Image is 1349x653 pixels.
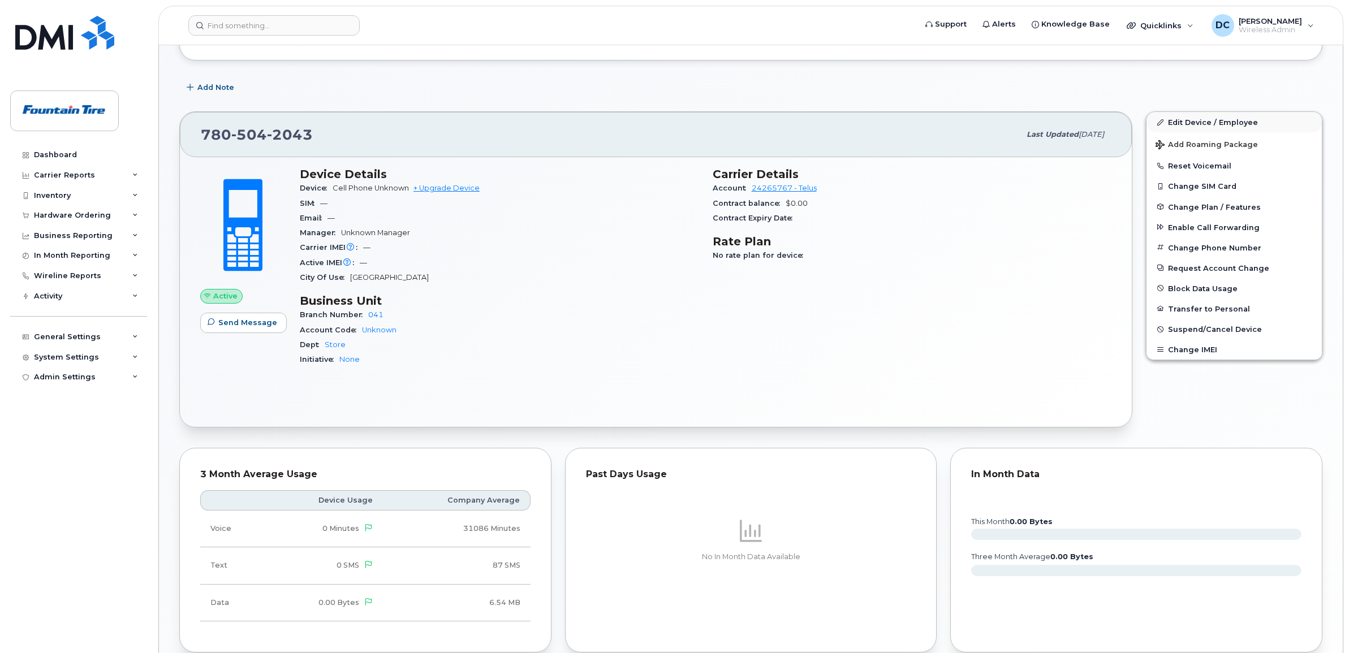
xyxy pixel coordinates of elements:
span: [GEOGRAPHIC_DATA] [350,273,429,282]
iframe: Messenger Launcher [1300,604,1341,645]
div: Dan Crowder [1204,14,1322,37]
h3: Business Unit [300,294,699,308]
span: Unknown Manager [341,228,410,237]
span: — [327,214,335,222]
div: 3 Month Average Usage [200,469,531,480]
h3: Carrier Details [713,167,1112,181]
span: DC [1216,19,1230,32]
td: 31086 Minutes [383,511,530,547]
button: Change Plan / Features [1147,197,1322,217]
span: Suspend/Cancel Device [1168,325,1262,334]
input: Find something... [188,15,360,36]
td: 6.54 MB [383,585,530,621]
a: Support [917,13,975,36]
button: Reset Voicemail [1147,155,1322,176]
span: — [360,258,367,267]
button: Change IMEI [1147,339,1322,360]
span: Knowledge Base [1041,19,1110,30]
span: Contract Expiry Date [713,214,798,222]
span: Email [300,214,327,222]
button: Request Account Change [1147,258,1322,278]
span: Branch Number [300,310,368,319]
span: $0.00 [786,199,808,207]
span: Alerts [992,19,1016,30]
button: Send Message [200,313,287,333]
button: Block Data Usage [1147,278,1322,299]
td: Voice [200,511,265,547]
td: Data [200,585,265,621]
button: Change Phone Number [1147,237,1322,258]
span: Add Roaming Package [1156,140,1258,151]
span: 0.00 Bytes [318,598,359,607]
div: In Month Data [971,469,1301,480]
h3: Device Details [300,167,699,181]
td: 87 SMS [383,547,530,584]
span: Active IMEI [300,258,360,267]
span: 2043 [267,126,313,143]
span: Contract balance [713,199,786,207]
span: City Of Use [300,273,350,282]
span: — [363,243,370,252]
tspan: 0.00 Bytes [1010,517,1053,526]
a: Store [325,340,346,349]
span: Send Message [218,317,277,328]
td: Text [200,547,265,584]
button: Add Roaming Package [1147,132,1322,155]
span: Add Note [197,82,234,93]
span: Dept [300,340,325,349]
p: No In Month Data Available [586,552,916,562]
th: Company Average [383,490,530,511]
a: None [339,355,360,364]
div: Past Days Usage [586,469,916,480]
tspan: 0.00 Bytes [1050,552,1093,561]
span: Account [713,184,752,192]
span: No rate plan for device [713,251,809,260]
span: Quicklinks [1140,21,1182,30]
span: Cell Phone Unknown [333,184,409,192]
a: Unknown [362,326,396,334]
span: Active [213,291,238,301]
button: Suspend/Cancel Device [1147,319,1322,339]
a: + Upgrade Device [413,184,480,192]
span: Account Code [300,326,362,334]
span: [PERSON_NAME] [1239,16,1302,25]
span: — [320,199,327,207]
span: Support [935,19,967,30]
span: SIM [300,199,320,207]
span: Last updated [1027,130,1079,139]
a: 041 [368,310,383,319]
a: Edit Device / Employee [1147,112,1322,132]
span: 0 SMS [337,561,359,569]
a: 24265767 - Telus [752,184,817,192]
button: Add Note [179,77,244,98]
span: Wireless Admin [1239,25,1302,34]
span: 504 [231,126,267,143]
th: Device Usage [265,490,383,511]
span: Device [300,184,333,192]
span: Carrier IMEI [300,243,363,252]
button: Change SIM Card [1147,176,1322,196]
a: Knowledge Base [1024,13,1118,36]
span: Change Plan / Features [1168,202,1261,211]
h3: Rate Plan [713,235,1112,248]
span: 0 Minutes [322,524,359,533]
span: 780 [201,126,313,143]
text: three month average [971,552,1093,561]
span: Initiative [300,355,339,364]
button: Transfer to Personal [1147,299,1322,319]
span: [DATE] [1079,130,1104,139]
text: this month [971,517,1053,526]
span: Enable Call Forwarding [1168,223,1260,231]
div: Quicklinks [1119,14,1201,37]
button: Enable Call Forwarding [1147,217,1322,237]
a: Alerts [975,13,1024,36]
span: Manager [300,228,341,237]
